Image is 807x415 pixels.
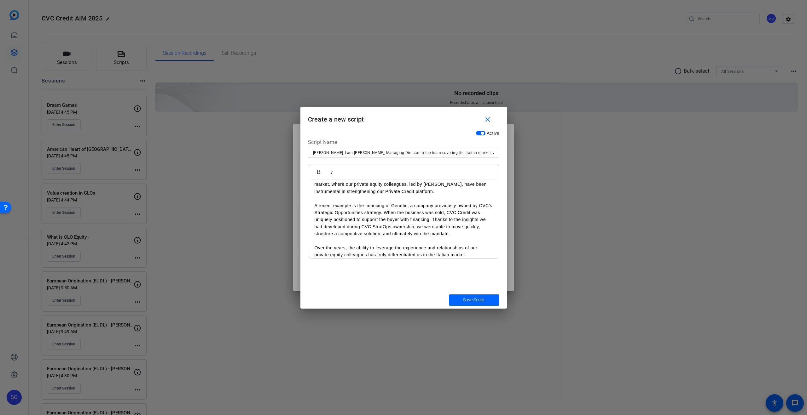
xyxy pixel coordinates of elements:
p: Hello, I am [PERSON_NAME], Managing Director in the team covering the Italian market, where our p... [315,174,493,195]
span: Active [487,131,499,136]
div: Script Name [308,139,499,148]
p: Over the years, the ability to leverage the experience and relationships of our private equity co... [315,244,493,259]
button: Save Script [449,294,499,306]
span: Save Script [463,297,485,303]
h1: Create a new script [300,107,507,127]
button: Bold (⌘B) [313,166,325,178]
p: A recent example is the financing of Genetic, a company previously owned by CVC’s Strategic Oppor... [315,202,493,237]
button: Italic (⌘I) [326,166,338,178]
input: Enter Script Name [313,149,494,156]
mat-icon: close [484,116,492,124]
